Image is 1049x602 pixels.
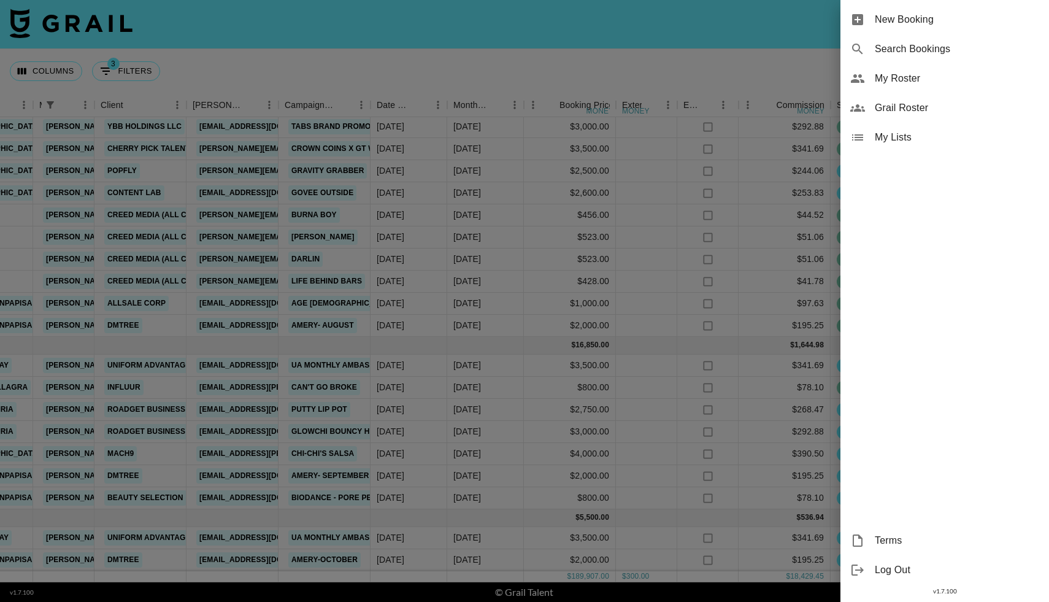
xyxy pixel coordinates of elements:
div: Search Bookings [840,34,1049,64]
span: My Lists [875,130,1039,145]
span: New Booking [875,12,1039,27]
div: v 1.7.100 [840,585,1049,598]
div: Grail Roster [840,93,1049,123]
span: Log Out [875,563,1039,577]
div: My Roster [840,64,1049,93]
div: New Booking [840,5,1049,34]
span: My Roster [875,71,1039,86]
div: My Lists [840,123,1049,152]
span: Search Bookings [875,42,1039,56]
span: Grail Roster [875,101,1039,115]
div: Terms [840,526,1049,555]
span: Terms [875,533,1039,548]
div: Log Out [840,555,1049,585]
